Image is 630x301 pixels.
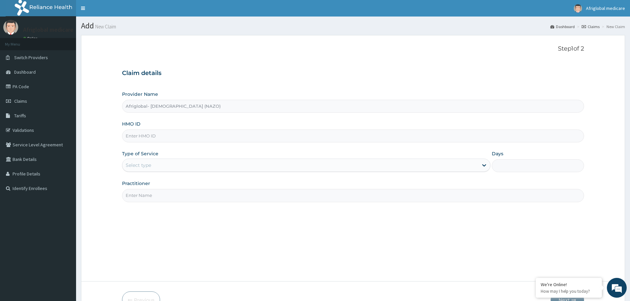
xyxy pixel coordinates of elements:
[122,91,158,97] label: Provider Name
[126,162,151,169] div: Select type
[3,20,18,35] img: User Image
[122,189,584,202] input: Enter Name
[81,21,625,30] h1: Add
[122,45,584,53] p: Step 1 of 2
[582,24,600,29] a: Claims
[94,24,116,29] small: New Claim
[14,98,27,104] span: Claims
[23,27,73,33] p: Afriglobal medicare
[122,70,584,77] h3: Claim details
[541,288,597,294] p: How may I help you today?
[492,150,503,157] label: Days
[600,24,625,29] li: New Claim
[574,4,582,13] img: User Image
[14,113,26,119] span: Tariffs
[586,5,625,11] span: Afriglobal medicare
[122,150,158,157] label: Type of Service
[550,24,575,29] a: Dashboard
[122,121,141,127] label: HMO ID
[14,55,48,60] span: Switch Providers
[122,180,150,187] label: Practitioner
[14,69,36,75] span: Dashboard
[122,130,584,142] input: Enter HMO ID
[23,36,39,41] a: Online
[541,282,597,287] div: We're Online!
